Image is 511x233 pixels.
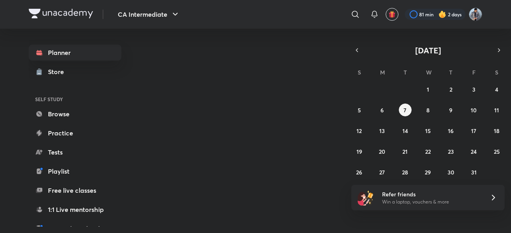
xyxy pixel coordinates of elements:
[358,69,361,76] abbr: Sunday
[426,106,430,114] abbr: October 8, 2025
[29,144,121,160] a: Tests
[29,202,121,217] a: 1:1 Live mentorship
[495,69,498,76] abbr: Saturday
[444,124,457,137] button: October 16, 2025
[376,145,388,158] button: October 20, 2025
[471,168,477,176] abbr: October 31, 2025
[382,190,480,198] h6: Refer friends
[444,166,457,178] button: October 30, 2025
[379,127,385,135] abbr: October 13, 2025
[427,86,429,93] abbr: October 1, 2025
[448,127,454,135] abbr: October 16, 2025
[29,45,121,61] a: Planner
[29,182,121,198] a: Free live classes
[467,145,480,158] button: October 24, 2025
[422,83,434,96] button: October 1, 2025
[380,106,384,114] abbr: October 6, 2025
[388,11,396,18] img: avatar
[490,124,503,137] button: October 18, 2025
[444,83,457,96] button: October 2, 2025
[376,104,388,116] button: October 6, 2025
[490,145,503,158] button: October 25, 2025
[495,86,498,93] abbr: October 4, 2025
[415,45,441,56] span: [DATE]
[426,69,432,76] abbr: Wednesday
[399,124,412,137] button: October 14, 2025
[472,86,475,93] abbr: October 3, 2025
[472,69,475,76] abbr: Friday
[422,104,434,116] button: October 8, 2025
[444,104,457,116] button: October 9, 2025
[494,106,499,114] abbr: October 11, 2025
[358,106,361,114] abbr: October 5, 2025
[29,106,121,122] a: Browse
[404,106,406,114] abbr: October 7, 2025
[422,124,434,137] button: October 15, 2025
[490,83,503,96] button: October 4, 2025
[380,69,385,76] abbr: Monday
[48,67,69,76] div: Store
[471,127,476,135] abbr: October 17, 2025
[402,127,408,135] abbr: October 14, 2025
[444,145,457,158] button: October 23, 2025
[386,8,398,21] button: avatar
[449,106,452,114] abbr: October 9, 2025
[376,124,388,137] button: October 13, 2025
[467,124,480,137] button: October 17, 2025
[358,190,374,206] img: referral
[494,127,499,135] abbr: October 18, 2025
[490,104,503,116] button: October 11, 2025
[353,166,366,178] button: October 26, 2025
[450,86,452,93] abbr: October 2, 2025
[379,168,385,176] abbr: October 27, 2025
[382,198,480,206] p: Win a laptop, vouchers & more
[494,148,500,155] abbr: October 25, 2025
[29,64,121,80] a: Store
[379,148,385,155] abbr: October 20, 2025
[357,148,362,155] abbr: October 19, 2025
[356,168,362,176] abbr: October 26, 2025
[425,168,431,176] abbr: October 29, 2025
[29,163,121,179] a: Playlist
[467,104,480,116] button: October 10, 2025
[425,148,431,155] abbr: October 22, 2025
[399,145,412,158] button: October 21, 2025
[449,69,452,76] abbr: Thursday
[448,168,454,176] abbr: October 30, 2025
[353,124,366,137] button: October 12, 2025
[425,127,431,135] abbr: October 15, 2025
[471,106,477,114] abbr: October 10, 2025
[399,166,412,178] button: October 28, 2025
[402,148,408,155] abbr: October 21, 2025
[438,10,446,18] img: streak
[404,69,407,76] abbr: Tuesday
[29,125,121,141] a: Practice
[399,104,412,116] button: October 7, 2025
[467,83,480,96] button: October 3, 2025
[467,166,480,178] button: October 31, 2025
[113,6,185,22] button: CA Intermediate
[29,9,93,20] a: Company Logo
[353,145,366,158] button: October 19, 2025
[376,166,388,178] button: October 27, 2025
[353,104,366,116] button: October 5, 2025
[362,45,493,56] button: [DATE]
[422,166,434,178] button: October 29, 2025
[448,148,454,155] abbr: October 23, 2025
[29,92,121,106] h6: SELF STUDY
[469,8,482,21] img: Manthan Hasija
[29,9,93,18] img: Company Logo
[422,145,434,158] button: October 22, 2025
[402,168,408,176] abbr: October 28, 2025
[357,127,362,135] abbr: October 12, 2025
[471,148,477,155] abbr: October 24, 2025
